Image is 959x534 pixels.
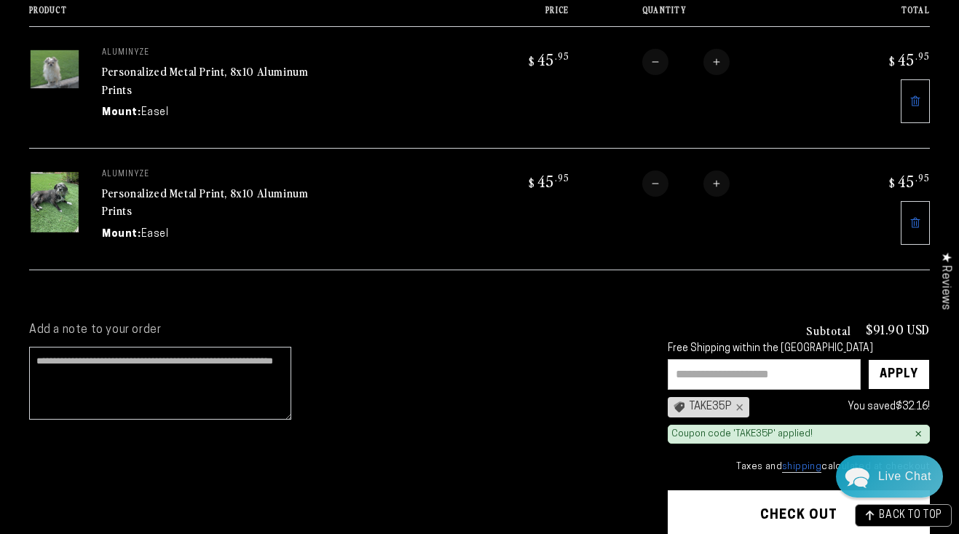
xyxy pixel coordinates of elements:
[668,490,930,534] button: Check out
[141,227,169,242] dd: Easel
[555,171,569,184] sup: .95
[806,324,851,336] h3: Subtotal
[668,170,703,197] input: Quantity for Personalized Metal Print, 8x10 Aluminum Prints
[836,455,943,498] div: Chat widget toggle
[29,323,639,338] label: Add a note to your order
[757,398,930,416] div: You saved !
[931,240,959,321] div: Click to open Judge.me floating reviews tab
[141,105,169,120] dd: Easel
[887,49,930,69] bdi: 45
[668,460,930,474] small: Taxes and calculated at checkout
[526,49,569,69] bdi: 45
[671,428,813,441] div: Coupon code 'TAKE35P' applied!
[915,50,930,62] sup: .95
[102,49,320,58] p: aluminyze
[889,54,896,68] span: $
[569,5,826,26] th: Quantity
[732,401,743,413] div: ×
[465,5,569,26] th: Price
[915,171,930,184] sup: .95
[102,170,320,179] p: aluminyze
[102,63,308,98] a: Personalized Metal Print, 8x10 Aluminum Prints
[901,201,930,245] a: Remove 8"x10" Rectangle White Glossy Aluminyzed Photo
[866,323,930,336] p: $91.90 USD
[915,428,922,440] div: ×
[526,170,569,191] bdi: 45
[826,5,930,26] th: Total
[29,49,80,90] img: 8"x10" Rectangle White Glossy Aluminyzed Photo
[102,227,141,242] dt: Mount:
[29,5,465,26] th: Product
[668,49,703,75] input: Quantity for Personalized Metal Print, 8x10 Aluminum Prints
[889,176,896,190] span: $
[668,343,930,356] div: Free Shipping within the [GEOGRAPHIC_DATA]
[879,511,942,521] span: BACK TO TOP
[529,54,535,68] span: $
[668,397,749,417] div: TAKE35P
[782,462,821,473] a: shipping
[102,105,141,120] dt: Mount:
[887,170,930,191] bdi: 45
[102,184,308,219] a: Personalized Metal Print, 8x10 Aluminum Prints
[878,455,931,498] div: Contact Us Directly
[896,401,928,412] span: $32.16
[555,50,569,62] sup: .95
[529,176,535,190] span: $
[29,170,80,235] img: 8"x10" Rectangle White Glossy Aluminyzed Photo
[880,360,918,389] div: Apply
[901,79,930,123] a: Remove 8"x10" Rectangle White Glossy Aluminyzed Photo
